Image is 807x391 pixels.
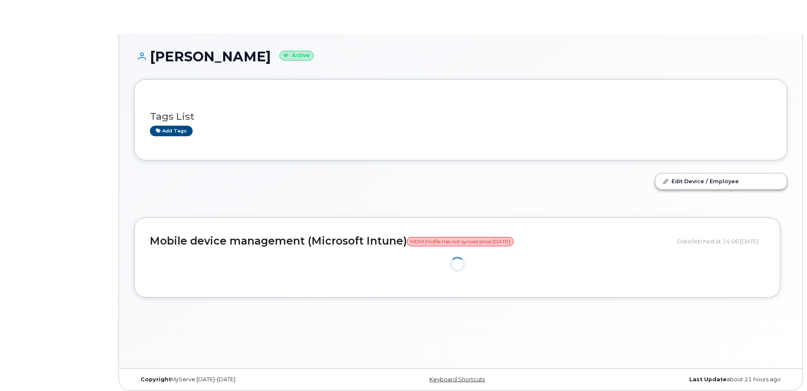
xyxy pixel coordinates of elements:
div: Data fetched at 14:06 [DATE] [677,233,765,249]
a: Keyboard Shortcuts [429,376,485,383]
h1: [PERSON_NAME] [134,49,787,64]
a: Add tags [150,126,193,136]
strong: Copyright [141,376,171,383]
h2: Mobile device management (Microsoft Intune) [150,235,671,247]
div: about 21 hours ago [569,376,787,383]
div: MyServe [DATE]–[DATE] [134,376,352,383]
h3: Tags List [150,111,771,122]
strong: Last Update [689,376,727,383]
small: Active [279,51,314,61]
a: Edit Device / Employee [655,173,787,189]
span: MDM Profile has not synced since [DATE] [407,237,514,246]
